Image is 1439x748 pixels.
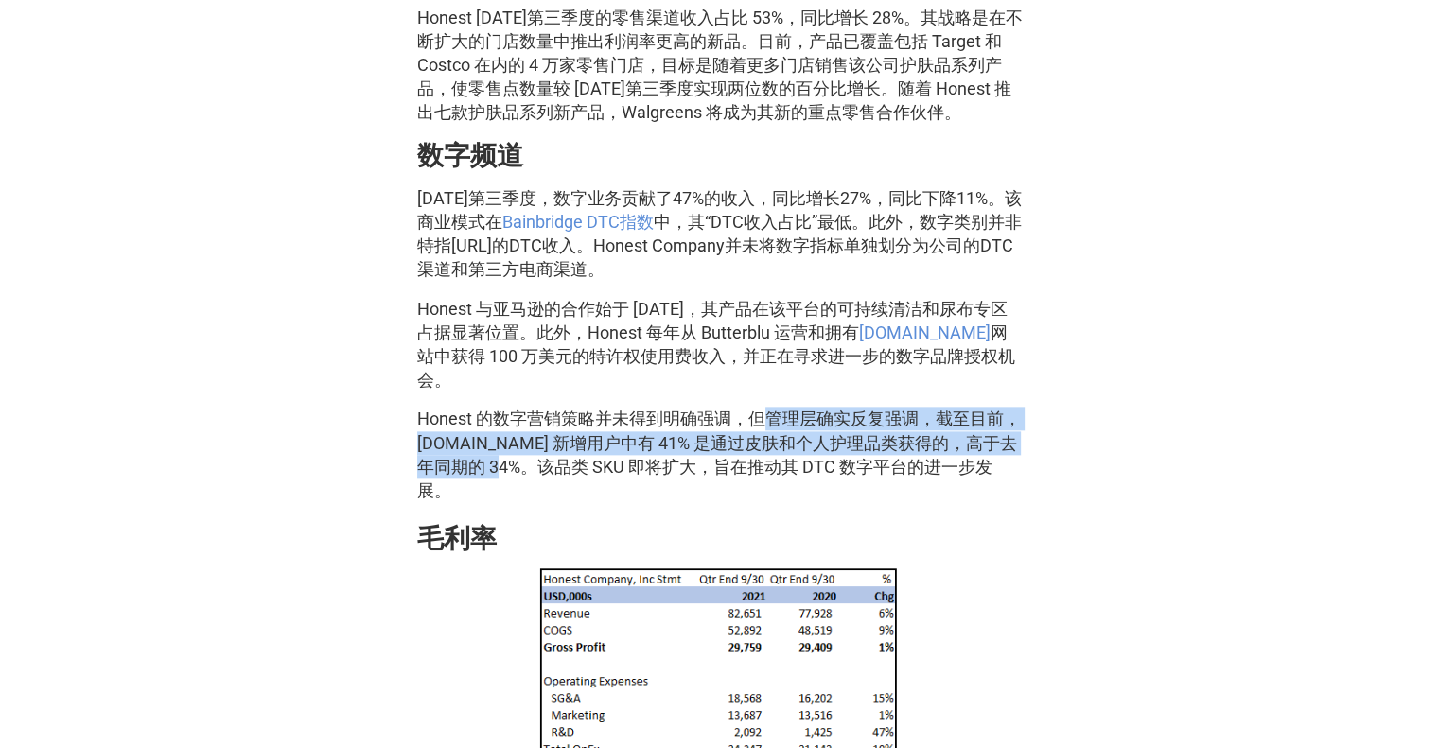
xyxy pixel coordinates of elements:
[417,519,497,554] font: 毛利率
[417,409,1021,500] font: Honest 的数字营销策略并未得到明确强调，但管理层确实反复强调，截至目前，[DOMAIN_NAME] 新增用户中有 41% 是通过皮肤和个人护理品类获得的，高于去年同期的 34%。该品类 S...
[417,212,1022,279] font: 中，其“DTC收入占比”最低。此外，数字类别并非特指[URL]的DTC收入。Honest Company并未将数字指标单独划分为公司的DTC渠道和第三方电商渠道。
[417,8,1023,123] font: Honest [DATE]第三季度的零售渠道收入占比 53%，同比增长 28%。其战略是在不断扩大的门店数量中推出利润率更高的新品。目前，产品已覆盖包括 Target 和 Costco 在内的 ...
[859,322,991,342] a: [DOMAIN_NAME]
[417,322,1015,390] font: 网站中获得 100 万美元的特许权使用费收入，并正在寻求进一步的数字品牌授权机会。
[417,299,1008,342] font: Honest 与亚马逊的合作始于 [DATE]，其产品在该平台的可持续清洁和尿布专区占据显著位置。此外，Honest 每年从 Butterblu 运营和拥有
[417,139,523,171] font: 数字频道
[502,212,654,232] a: Bainbridge DTC指数
[417,188,1022,232] font: [DATE]第三季度，数字业务贡献了47%的收入，同比增长27%，同比下降11%。该商业模式在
